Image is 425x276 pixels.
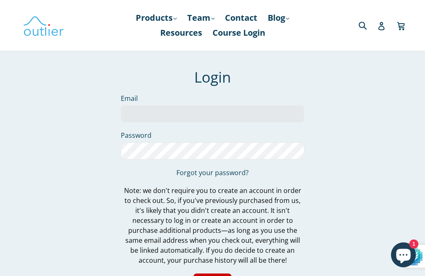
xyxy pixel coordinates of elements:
a: Resources [156,25,206,40]
label: Email [121,93,304,103]
p: Note: we don't require you to create an account in order to check out. So, if you've previously p... [121,186,304,265]
a: Blog [264,10,293,25]
a: Course Login [208,25,269,40]
a: Forgot your password? [176,168,249,177]
inbox-online-store-chat: Shopify online store chat [388,242,418,269]
input: Search [357,17,379,34]
a: Products [132,10,181,25]
a: Team [183,10,219,25]
h1: Login [121,68,304,86]
img: Outlier Linguistics [23,13,64,37]
a: Contact [221,10,261,25]
label: Password [121,130,304,140]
